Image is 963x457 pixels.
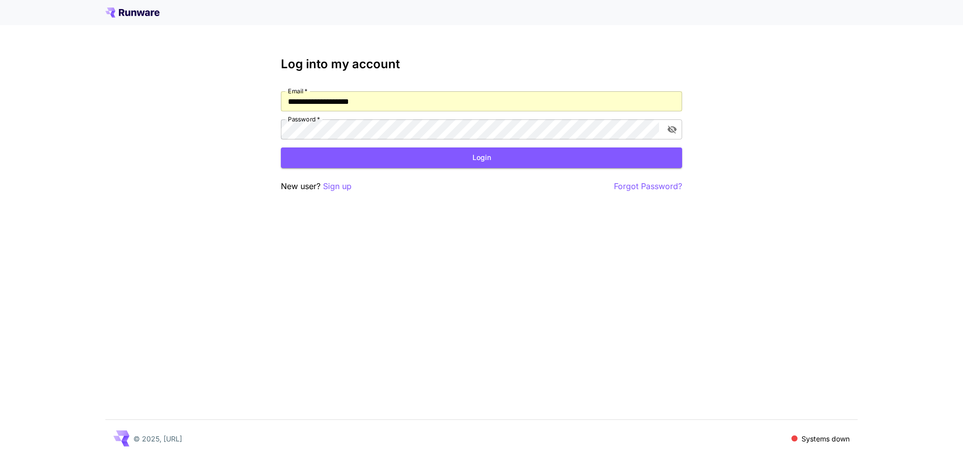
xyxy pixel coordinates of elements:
button: toggle password visibility [663,120,681,138]
h3: Log into my account [281,57,682,71]
button: Sign up [323,180,352,193]
p: © 2025, [URL] [133,433,182,444]
p: Systems down [801,433,850,444]
button: Login [281,147,682,168]
label: Email [288,87,307,95]
button: Forgot Password? [614,180,682,193]
p: New user? [281,180,352,193]
label: Password [288,115,320,123]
